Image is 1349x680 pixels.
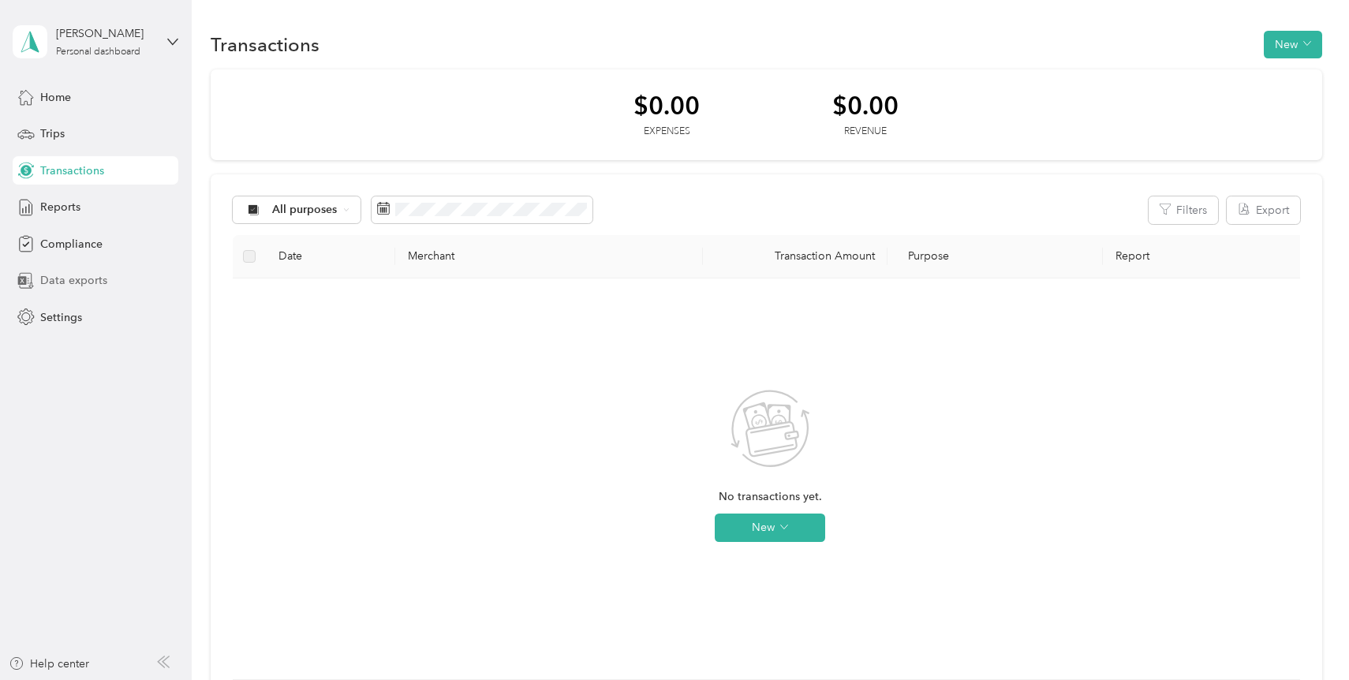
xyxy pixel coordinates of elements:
[633,125,700,139] div: Expenses
[900,249,950,263] span: Purpose
[1227,196,1300,224] button: Export
[9,656,89,672] button: Help center
[633,92,700,119] div: $0.00
[395,235,703,278] th: Merchant
[40,199,80,215] span: Reports
[40,272,107,289] span: Data exports
[40,89,71,106] span: Home
[56,47,140,57] div: Personal dashboard
[211,36,319,53] h1: Transactions
[832,92,899,119] div: $0.00
[56,25,155,42] div: [PERSON_NAME]
[832,125,899,139] div: Revenue
[40,163,104,179] span: Transactions
[1103,235,1308,278] th: Report
[719,488,822,506] span: No transactions yet.
[703,235,887,278] th: Transaction Amount
[1264,31,1322,58] button: New
[40,125,65,142] span: Trips
[715,514,825,542] button: New
[1149,196,1218,224] button: Filters
[272,204,338,215] span: All purposes
[1261,592,1349,680] iframe: Everlance-gr Chat Button Frame
[40,236,103,252] span: Compliance
[266,235,395,278] th: Date
[40,309,82,326] span: Settings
